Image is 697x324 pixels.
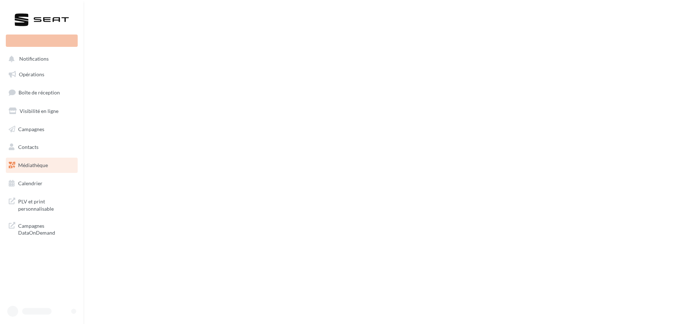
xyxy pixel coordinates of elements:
[19,56,49,62] span: Notifications
[18,162,48,168] span: Médiathèque
[19,89,60,96] span: Boîte de réception
[4,122,79,137] a: Campagnes
[18,221,75,236] span: Campagnes DataOnDemand
[18,144,38,150] span: Contacts
[4,176,79,191] a: Calendrier
[4,85,79,100] a: Boîte de réception
[20,108,58,114] span: Visibilité en ligne
[18,197,75,212] span: PLV et print personnalisable
[4,194,79,215] a: PLV et print personnalisable
[4,139,79,155] a: Contacts
[18,180,42,186] span: Calendrier
[4,67,79,82] a: Opérations
[19,71,44,77] span: Opérations
[6,35,78,47] div: Nouvelle campagne
[4,218,79,239] a: Campagnes DataOnDemand
[4,104,79,119] a: Visibilité en ligne
[18,126,44,132] span: Campagnes
[4,158,79,173] a: Médiathèque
